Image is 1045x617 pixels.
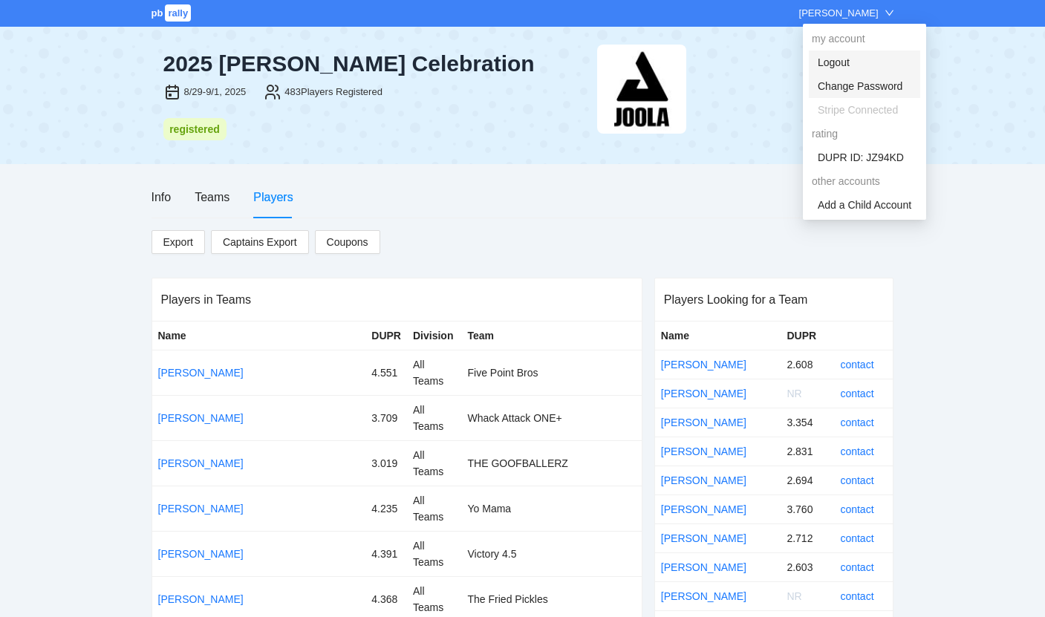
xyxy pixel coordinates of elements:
a: contact [840,561,873,573]
a: contact [840,474,873,486]
div: [PERSON_NAME] [799,6,879,21]
td: 4.551 [365,350,407,396]
div: Players [253,188,293,206]
div: DUPR [787,327,828,344]
div: registered [168,121,222,137]
div: my account [803,27,926,50]
a: Change Password [818,80,902,92]
a: [PERSON_NAME] [661,590,746,602]
a: pbrally [152,7,194,19]
div: 8/29-9/1, 2025 [184,85,247,99]
img: joola-black.png [597,45,686,134]
td: Five Point Bros [462,350,642,396]
td: All Teams [407,441,462,486]
a: [PERSON_NAME] [661,445,746,457]
td: 3.019 [365,441,407,486]
span: 3.354 [787,417,813,428]
span: 3.760 [787,503,813,515]
td: Yo Mama [462,486,642,532]
a: contact [840,532,873,544]
td: Victory 4.5 [462,532,642,577]
div: Name [158,327,360,344]
a: [PERSON_NAME] [158,457,244,469]
span: Coupons [327,234,368,250]
div: Players in Teams [161,278,633,321]
span: 2.603 [787,561,813,573]
td: All Teams [407,396,462,441]
span: 2.608 [787,359,813,370]
a: Add a Child Account [818,199,911,211]
a: contact [840,590,873,602]
td: All Teams [407,350,462,396]
td: Whack Attack ONE+ [462,396,642,441]
span: Captains Export [223,231,297,253]
div: other accounts [803,169,926,193]
a: [PERSON_NAME] [158,503,244,515]
div: Teams [195,188,229,206]
a: [PERSON_NAME] [661,532,746,544]
a: [PERSON_NAME] [158,367,244,379]
a: contact [840,445,873,457]
a: [PERSON_NAME] [158,548,244,560]
a: contact [840,388,873,399]
span: NR [787,590,801,602]
span: rally [165,4,191,22]
div: Players Looking for a Team [664,278,885,321]
span: 2.694 [787,474,813,486]
a: Logout [818,56,850,68]
td: 3.709 [365,396,407,441]
a: [PERSON_NAME] [661,561,746,573]
div: DUPR [371,327,401,344]
a: [PERSON_NAME] [661,503,746,515]
td: All Teams [407,486,462,532]
div: 2025 [PERSON_NAME] Celebration [163,50,585,77]
span: 2.712 [787,532,813,544]
a: [PERSON_NAME] [661,417,746,428]
span: NR [787,388,801,399]
a: Captains Export [211,230,309,254]
a: [PERSON_NAME] [158,593,244,605]
span: Export [163,231,193,253]
span: 2.831 [787,445,813,457]
div: Name [661,327,775,344]
a: DUPR ID: JZ94KD [818,151,904,163]
a: contact [840,359,873,370]
span: Stripe Connected [818,102,911,118]
div: Division [413,327,456,344]
button: Coupons [315,230,380,254]
a: [PERSON_NAME] [661,388,746,399]
td: 4.391 [365,532,407,577]
span: down [885,8,894,18]
td: 4.235 [365,486,407,532]
td: THE GOOFBALLERZ [462,441,642,486]
a: [PERSON_NAME] [661,359,746,370]
a: [PERSON_NAME] [661,474,746,486]
a: contact [840,503,873,515]
div: Team [468,327,636,344]
a: Export [152,230,205,254]
a: contact [840,417,873,428]
div: rating [803,122,926,146]
div: 483 Players Registered [284,85,382,99]
td: All Teams [407,532,462,577]
a: [PERSON_NAME] [158,412,244,424]
span: pb [152,7,163,19]
div: Info [152,188,172,206]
